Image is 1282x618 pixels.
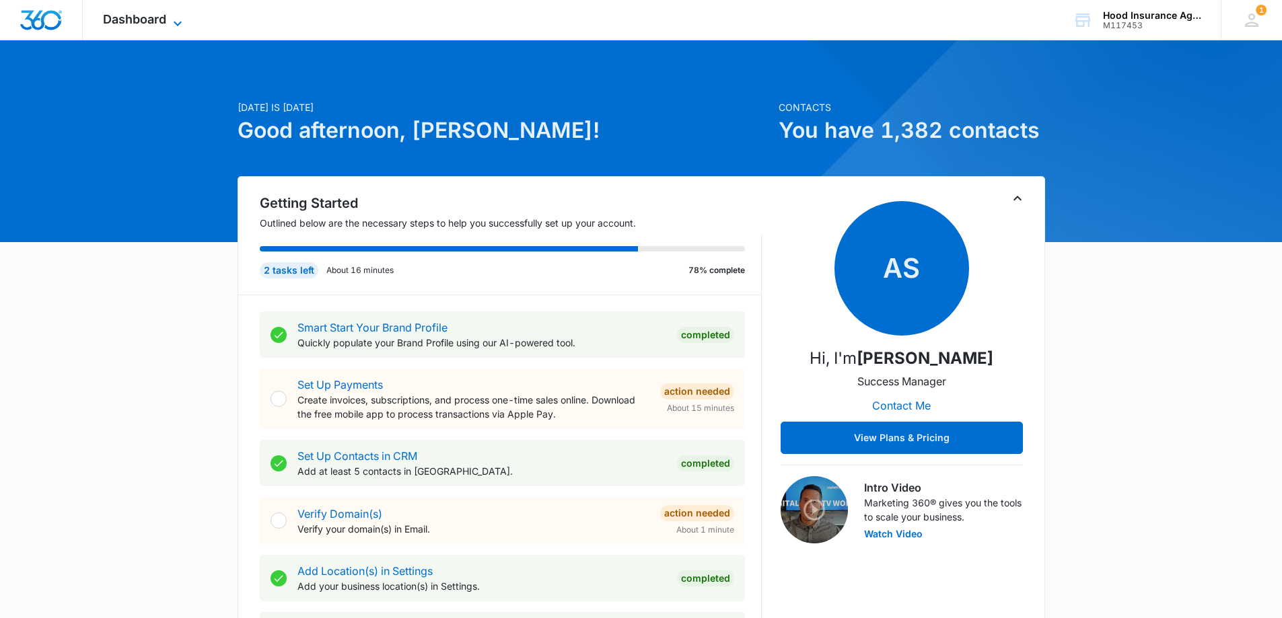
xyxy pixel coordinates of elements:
h1: You have 1,382 contacts [779,114,1045,147]
div: 2 tasks left [260,262,318,278]
a: Add Location(s) in Settings [297,564,433,578]
span: 1 [1256,5,1267,15]
span: AS [834,201,969,336]
p: [DATE] is [DATE] [238,100,771,114]
p: About 16 minutes [326,264,394,276]
h2: Getting Started [260,193,762,213]
p: Hi, I'm [810,346,993,371]
div: notifications count [1256,5,1267,15]
div: account id [1103,21,1201,30]
p: Contacts [779,100,1045,114]
a: Set Up Contacts in CRM [297,449,417,463]
span: About 1 minute [676,524,734,536]
button: Watch Video [864,529,923,539]
h1: Good afternoon, [PERSON_NAME]! [238,114,771,147]
p: Verify your domain(s) in Email. [297,522,649,536]
a: Verify Domain(s) [297,507,382,520]
img: Intro Video [781,476,848,543]
div: Action Needed [660,383,734,399]
span: Dashboard [103,12,166,26]
div: Action Needed [660,505,734,521]
p: Create invoices, subscriptions, and process one-time sales online. Download the free mobile app t... [297,393,649,421]
button: Contact Me [859,389,944,422]
a: Set Up Payments [297,378,383,391]
p: 78% complete [688,264,745,276]
strong: [PERSON_NAME] [857,348,993,368]
div: Completed [677,570,734,586]
p: Add at least 5 contacts in [GEOGRAPHIC_DATA]. [297,464,666,478]
a: Smart Start Your Brand Profile [297,321,448,334]
div: Completed [677,455,734,471]
div: Completed [677,327,734,343]
p: Outlined below are the necessary steps to help you successfully set up your account. [260,216,762,230]
p: Quickly populate your Brand Profile using our AI-powered tool. [297,336,666,350]
span: About 15 minutes [667,402,734,414]
p: Success Manager [857,373,946,389]
p: Marketing 360® gives you the tools to scale your business. [864,496,1023,524]
div: account name [1103,10,1201,21]
p: Add your business location(s) in Settings. [297,579,666,593]
button: Toggle Collapse [1009,190,1026,206]
h3: Intro Video [864,479,1023,496]
button: View Plans & Pricing [781,422,1023,454]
